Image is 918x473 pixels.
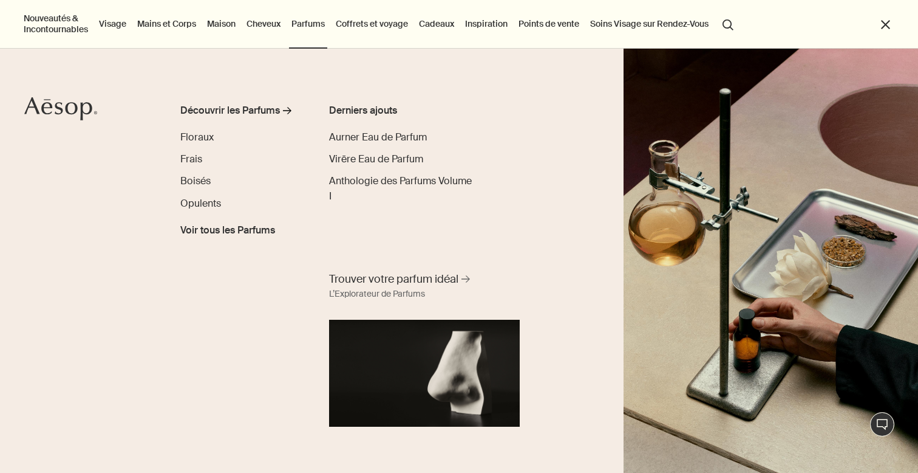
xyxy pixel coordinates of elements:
[516,16,582,32] button: Points de vente
[24,97,97,121] svg: Aesop
[463,16,510,32] a: Inspiration
[870,412,894,437] button: Chat en direct
[180,196,221,211] a: Opulents
[329,131,427,143] span: Aurner Eau de Parfum
[180,103,280,118] div: Découvrir les Parfums
[624,49,918,473] img: Plaster sculptures of noses resting on stone podiums and a wooden ladder.
[588,16,711,32] a: Soins Visage sur Rendez-Vous
[21,94,100,127] a: Aesop
[180,223,275,238] span: Voir tous les Parfums
[326,269,523,427] a: Trouver votre parfum idéal L’Explorateur de ParfumsA nose sculpture placed in front of black back...
[329,174,477,203] a: Anthologie des Parfums Volume I
[135,16,199,32] a: Mains et Corps
[180,174,211,188] a: Boisés
[329,287,425,302] div: L’Explorateur de Parfums
[205,16,238,32] a: Maison
[329,152,423,167] a: Virēre Eau de Parfum
[329,153,423,165] span: Virēre Eau de Parfum
[180,197,221,210] span: Opulents
[180,103,301,123] a: Découvrir les Parfums
[97,16,129,32] a: Visage
[329,103,477,118] div: Derniers ajouts
[180,131,214,143] span: Floraux
[21,10,90,37] button: Nouveautés & Incontournables
[180,153,202,165] span: Frais
[717,12,739,35] button: Lancer une recherche
[289,16,327,32] a: Parfums
[879,18,892,32] button: Fermer le menu
[180,174,211,187] span: Boisés
[329,174,472,202] span: Anthologie des Parfums Volume I
[180,218,275,238] a: Voir tous les Parfums
[333,16,410,32] a: Coffrets et voyage
[180,152,202,167] a: Frais
[244,16,283,32] a: Cheveux
[329,272,458,287] span: Trouver votre parfum idéal
[329,130,427,145] a: Aurner Eau de Parfum
[416,16,457,32] a: Cadeaux
[180,130,214,145] a: Floraux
